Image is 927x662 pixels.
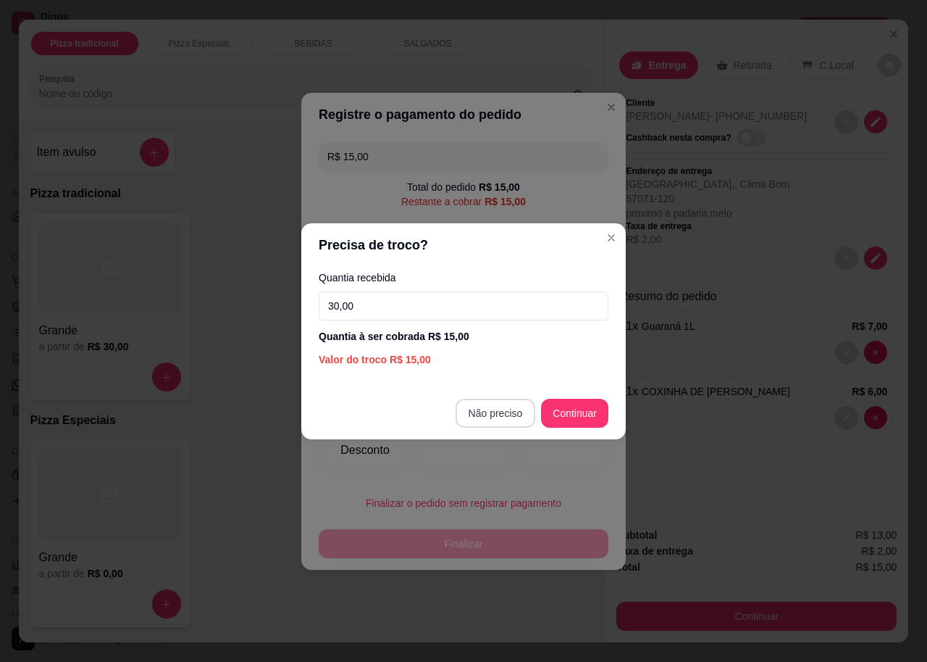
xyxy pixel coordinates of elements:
label: Quantia recebida [319,273,608,283]
div: Quantia à ser cobrada R$ 15,00 [319,329,608,344]
button: Não preciso [456,399,536,428]
button: Close [600,226,623,249]
button: Continuar [541,399,608,428]
div: Valor do troco R$ 15,00 [319,352,608,367]
header: Precisa de troco? [301,223,626,267]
